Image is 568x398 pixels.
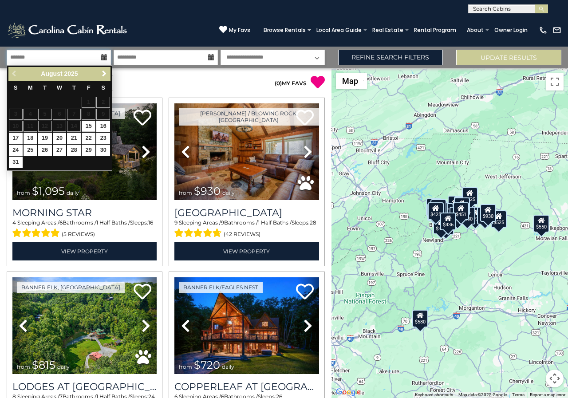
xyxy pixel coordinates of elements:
[96,133,110,144] a: 23
[14,85,17,91] span: Sunday
[338,50,443,65] a: Refine Search Filters
[38,145,52,156] a: 26
[17,189,30,196] span: from
[456,50,561,65] button: Update Results
[413,309,429,327] div: $580
[24,133,37,144] a: 18
[222,363,234,370] span: daily
[57,363,70,370] span: daily
[222,189,235,196] span: daily
[82,121,95,132] a: 15
[7,21,130,39] img: White-1-2.png
[53,133,67,144] a: 20
[336,73,367,89] button: Change map style
[96,121,110,132] a: 16
[174,242,319,260] a: View Property
[174,277,319,374] img: thumbnail_168963401.jpeg
[334,386,363,398] a: Open this area in Google Maps (opens a new window)
[59,219,63,226] span: 6
[174,381,319,393] a: Copperleaf At [GEOGRAPHIC_DATA]
[454,202,469,220] div: $451
[87,85,91,91] span: Friday
[12,381,157,393] a: Lodges at [GEOGRAPHIC_DATA]
[148,219,153,226] span: 16
[9,145,23,156] a: 24
[62,229,95,240] span: (5 reviews)
[174,207,319,219] a: [GEOGRAPHIC_DATA]
[12,242,157,260] a: View Property
[368,24,408,36] a: Real Estate
[41,70,62,77] span: August
[454,197,470,215] div: $460
[12,381,157,393] h3: Lodges at Eagle Ridge
[491,210,507,228] div: $525
[477,206,493,224] div: $440
[17,282,125,293] a: Banner Elk, [GEOGRAPHIC_DATA]
[533,214,549,232] div: $550
[99,68,110,79] a: Next
[67,145,81,156] a: 28
[179,189,192,196] span: from
[32,185,65,197] span: $1,095
[134,283,151,302] a: Add to favorites
[96,219,130,226] span: 1 Half Baths /
[512,392,525,397] a: Terms
[134,109,151,128] a: Add to favorites
[539,26,548,35] img: phone-regular-white.png
[101,70,108,77] span: Next
[434,216,450,234] div: $375
[82,145,95,156] a: 29
[530,392,565,397] a: Report a map error
[229,26,250,34] span: My Favs
[102,85,105,91] span: Saturday
[459,206,475,224] div: $480
[174,103,319,200] img: thumbnail_163277208.jpeg
[334,386,363,398] img: Google
[546,370,564,387] button: Map camera controls
[410,24,461,36] a: Rental Program
[438,217,454,234] div: $500
[174,381,319,393] h3: Copperleaf At Eagles Nest
[546,73,564,91] button: Toggle fullscreen view
[9,133,23,144] a: 17
[415,392,453,398] button: Keyboard shortcuts
[430,199,446,217] div: $425
[43,85,47,91] span: Tuesday
[67,189,79,196] span: daily
[179,363,192,370] span: from
[462,24,488,36] a: About
[53,145,67,156] a: 27
[450,207,466,225] div: $485
[490,24,532,36] a: Owner Login
[440,212,456,230] div: $436
[72,85,76,91] span: Thursday
[258,219,292,226] span: 1 Half Baths /
[9,157,23,168] a: 31
[24,145,37,156] a: 25
[12,277,157,374] img: thumbnail_164725439.jpeg
[12,207,157,219] a: Morning Star
[224,229,260,240] span: (42 reviews)
[12,219,16,226] span: 4
[342,76,358,86] span: Map
[194,185,221,197] span: $930
[426,198,442,216] div: $720
[194,359,220,371] span: $720
[64,70,78,77] span: 2025
[12,219,157,240] div: Sleeping Areas / Bathrooms / Sleeps:
[448,196,464,213] div: $635
[219,25,250,35] a: My Favs
[17,363,30,370] span: from
[57,85,62,91] span: Wednesday
[221,219,224,226] span: 9
[310,219,316,226] span: 28
[67,133,81,144] a: 21
[174,219,319,240] div: Sleeping Areas / Bathrooms / Sleeps:
[174,207,319,219] h3: Appalachian Mountain Lodge
[458,392,507,397] span: Map data ©2025 Google
[174,219,177,226] span: 9
[296,283,314,302] a: Add to favorites
[428,202,444,220] div: $425
[28,85,33,91] span: Monday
